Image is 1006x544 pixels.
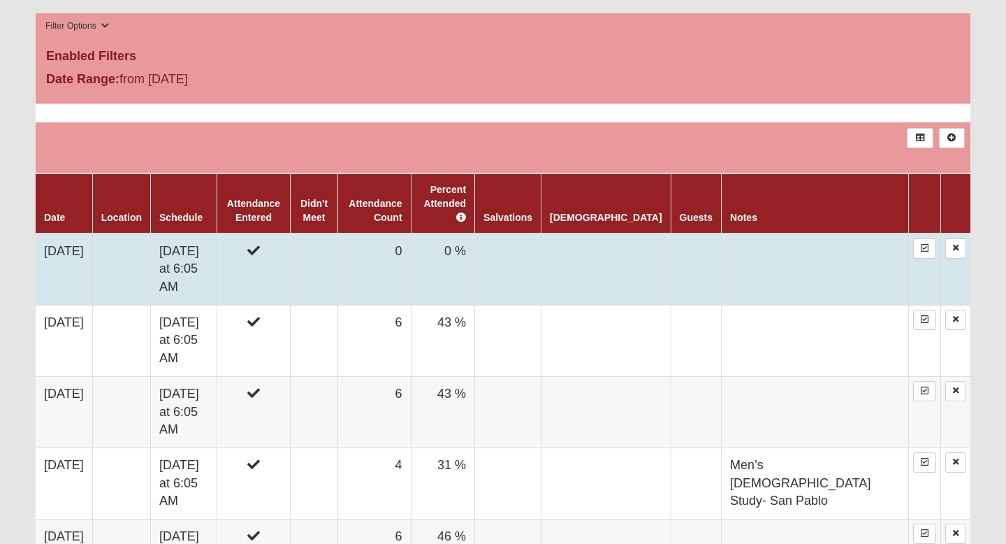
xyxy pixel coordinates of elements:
a: Enter Attendance [913,452,936,473]
th: [DEMOGRAPHIC_DATA] [541,173,671,234]
a: Enter Attendance [913,238,936,259]
td: 6 [337,305,411,376]
a: Didn't Meet [300,198,328,223]
td: Men’s [DEMOGRAPHIC_DATA] Study- San Pablo [722,448,909,519]
td: [DATE] at 6:05 AM [151,376,217,448]
h4: Enabled Filters [46,49,960,64]
td: [DATE] [36,234,92,306]
a: Location [101,212,142,223]
td: 0 [337,234,411,306]
a: Alt+N [939,128,965,148]
label: Date Range: [46,70,119,89]
td: 6 [337,376,411,448]
td: [DATE] [36,448,92,519]
div: from [DATE] [36,70,347,92]
td: [DATE] at 6:05 AM [151,305,217,376]
td: [DATE] at 6:05 AM [151,234,217,306]
button: Filter Options [41,19,113,34]
th: Salvations [475,173,541,234]
td: [DATE] [36,376,92,448]
a: Enter Attendance [913,381,936,401]
a: Attendance Count [349,198,402,223]
th: Guests [671,173,721,234]
a: Percent Attended [423,184,466,223]
a: Enter Attendance [913,310,936,330]
td: [DATE] [36,305,92,376]
a: Export to Excel [907,128,933,148]
a: Delete [945,238,966,259]
a: Date [44,212,65,223]
td: 0 % [411,234,474,306]
a: Schedule [159,212,203,223]
a: Delete [945,452,966,473]
td: 43 % [411,305,474,376]
td: 4 [337,448,411,519]
a: Delete [945,381,966,401]
td: [DATE] at 6:05 AM [151,448,217,519]
a: Delete [945,310,966,330]
a: Attendance Entered [227,198,280,223]
td: 43 % [411,376,474,448]
a: Notes [730,212,757,223]
td: 31 % [411,448,474,519]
